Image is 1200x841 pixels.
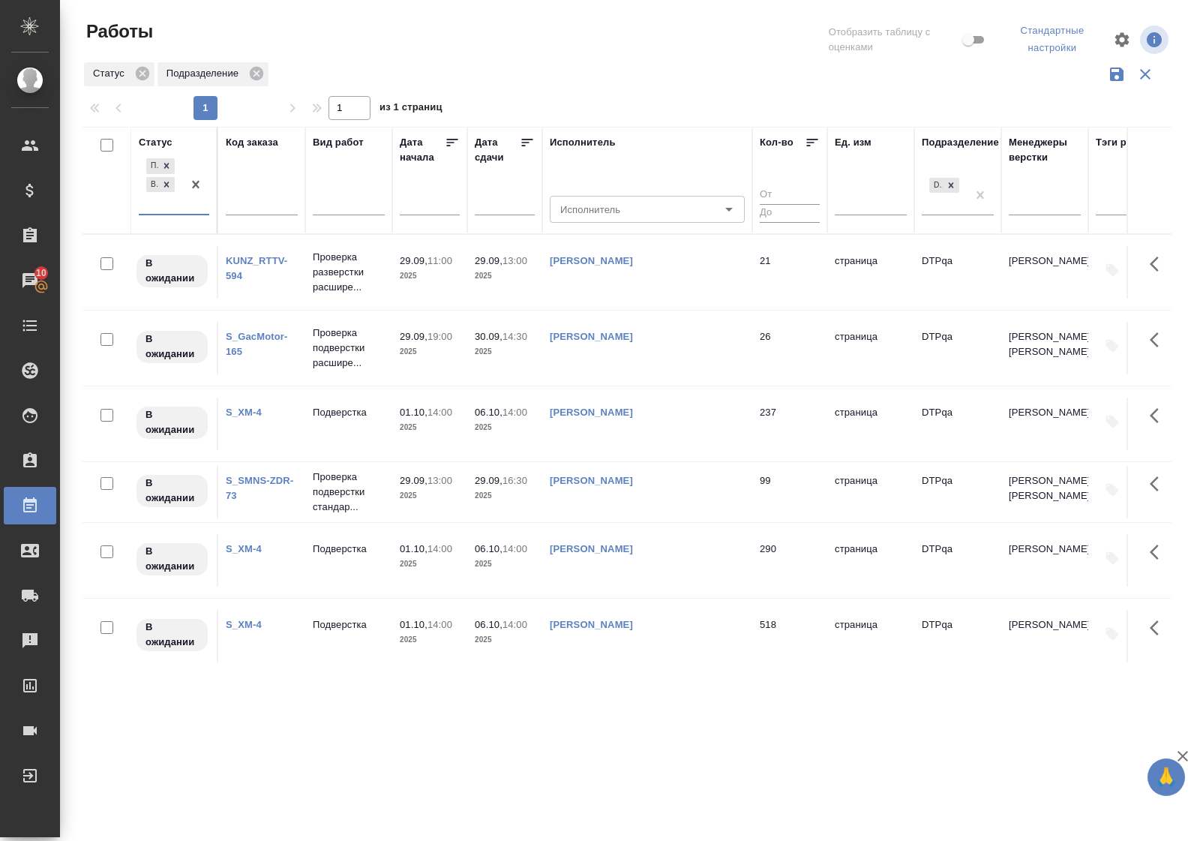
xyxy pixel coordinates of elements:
[475,407,502,418] p: 06.10,
[752,466,827,518] td: 99
[550,331,633,342] a: [PERSON_NAME]
[226,331,287,357] a: S_GacMotor-165
[502,619,527,630] p: 14:00
[550,543,633,554] a: [PERSON_NAME]
[1009,617,1081,632] p: [PERSON_NAME]
[135,542,209,577] div: Исполнитель назначен, приступать к работе пока рано
[146,177,158,193] div: В ожидании
[400,344,460,359] p: 2025
[400,632,460,647] p: 2025
[226,475,293,501] a: S_SMNS-ZDR-73
[145,256,199,286] p: В ожидании
[427,543,452,554] p: 14:00
[146,158,158,174] div: Подбор
[313,470,385,515] p: Проверка подверстки стандар...
[400,475,427,486] p: 29.09,
[226,255,287,281] a: KUNZ_RTTV-594
[475,135,520,165] div: Дата сдачи
[502,407,527,418] p: 14:00
[1153,761,1179,793] span: 🙏
[313,405,385,420] p: Подверстка
[400,407,427,418] p: 01.10,
[226,407,262,418] a: S_XM-4
[313,617,385,632] p: Подверстка
[827,466,914,518] td: страница
[1141,398,1177,434] button: Здесь прячутся важные кнопки
[145,332,199,362] p: В ожидании
[427,255,452,266] p: 11:00
[502,543,527,554] p: 14:00
[135,617,209,653] div: Исполнитель назначен, приступать к работе пока рано
[550,135,616,150] div: Исполнитель
[4,262,56,299] a: 10
[400,269,460,284] p: 2025
[1096,135,1157,150] div: Тэги работы
[502,475,527,486] p: 16:30
[1096,617,1129,650] button: Добавить тэги
[475,557,535,572] p: 2025
[226,543,262,554] a: S_XM-4
[400,331,427,342] p: 29.09,
[928,176,961,195] div: DTPqa
[829,25,959,55] span: Отобразить таблицу с оценками
[400,420,460,435] p: 2025
[827,610,914,662] td: страница
[157,62,268,86] div: Подразделение
[752,534,827,587] td: 290
[1009,254,1081,269] p: [PERSON_NAME]
[1141,610,1177,646] button: Здесь прячутся важные кнопки
[27,266,55,281] span: 10
[427,475,452,486] p: 13:00
[827,534,914,587] td: страница
[1096,254,1129,287] button: Добавить тэги
[1140,26,1171,54] span: Посмотреть информацию
[475,543,502,554] p: 06.10,
[550,407,633,418] a: [PERSON_NAME]
[914,610,1001,662] td: DTPqa
[475,331,502,342] p: 30.09,
[914,466,1001,518] td: DTPqa
[1009,405,1081,420] p: [PERSON_NAME]
[827,322,914,374] td: страница
[313,135,364,150] div: Вид работ
[502,331,527,342] p: 14:30
[135,405,209,440] div: Исполнитель назначен, приступать к работе пока рано
[1009,542,1081,557] p: [PERSON_NAME]
[1096,405,1129,438] button: Добавить тэги
[226,135,278,150] div: Код заказа
[475,475,502,486] p: 29.09,
[400,543,427,554] p: 01.10,
[1147,758,1185,796] button: 🙏
[1141,246,1177,282] button: Здесь прячутся важные кнопки
[1131,60,1159,89] button: Сбросить фильтры
[760,186,820,205] input: От
[400,619,427,630] p: 01.10,
[166,66,244,81] p: Подразделение
[752,246,827,299] td: 21
[827,246,914,299] td: страница
[427,407,452,418] p: 14:00
[1141,466,1177,502] button: Здесь прячутся важные кнопки
[1096,542,1129,575] button: Добавить тэги
[135,473,209,509] div: Исполнитель назначен, приступать к работе пока рано
[475,420,535,435] p: 2025
[427,331,452,342] p: 19:00
[145,620,199,650] p: В ожидании
[145,157,176,176] div: Подбор, В ожидании
[475,632,535,647] p: 2025
[82,20,153,44] span: Работы
[1141,534,1177,570] button: Здесь прячутся важные кнопки
[718,199,739,220] button: Open
[1009,473,1081,503] p: [PERSON_NAME], [PERSON_NAME]
[1141,322,1177,358] button: Здесь прячутся важные кнопки
[1000,20,1104,60] div: split button
[226,619,262,630] a: S_XM-4
[835,135,871,150] div: Ед. изм
[145,544,199,574] p: В ожидании
[1102,60,1131,89] button: Сохранить фильтры
[84,62,154,86] div: Статус
[760,204,820,223] input: До
[475,269,535,284] p: 2025
[752,322,827,374] td: 26
[475,488,535,503] p: 2025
